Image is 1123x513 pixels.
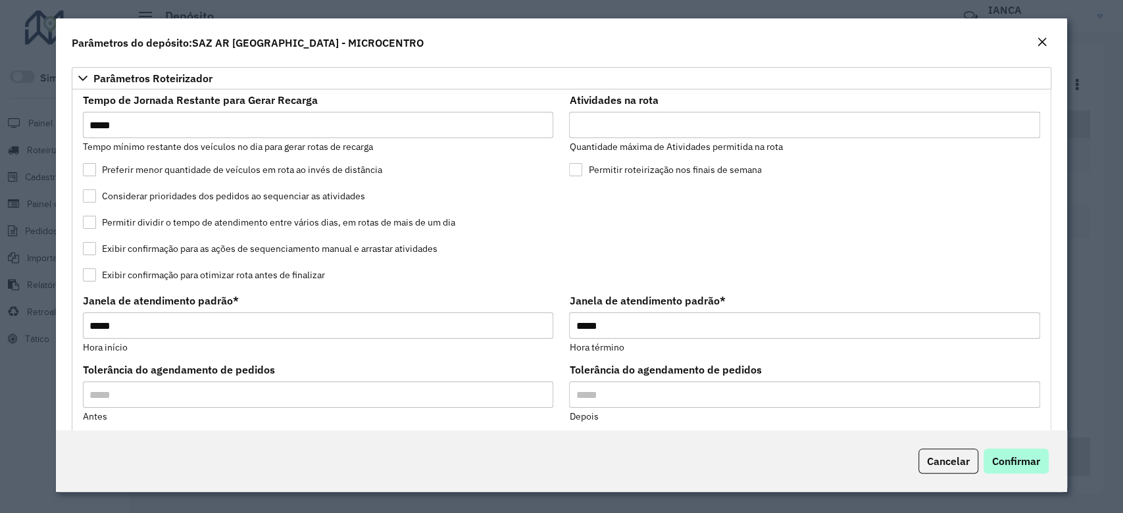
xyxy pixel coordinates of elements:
[569,163,761,177] label: Permitir roteirização nos finais de semana
[83,341,128,353] small: Hora início
[569,141,782,153] small: Quantidade máxima de Atividades permitida na rota
[569,362,761,378] label: Tolerância do agendamento de pedidos
[1037,37,1047,47] em: Fechar
[83,293,239,308] label: Janela de atendimento padrão
[918,449,978,474] button: Cancelar
[83,163,382,177] label: Preferir menor quantidade de veículos em rota ao invés de distância
[83,268,325,282] label: Exibir confirmação para otimizar rota antes de finalizar
[984,449,1049,474] button: Confirmar
[83,242,437,256] label: Exibir confirmação para as ações de sequenciamento manual e arrastar atividades
[72,35,424,51] h4: Parâmetros do depósito:SAZ AR [GEOGRAPHIC_DATA] - MICROCENTRO
[569,341,624,353] small: Hora término
[569,92,658,108] label: Atividades na rota
[93,73,212,84] span: Parâmetros Roteirizador
[83,362,275,378] label: Tolerância do agendamento de pedidos
[83,92,318,108] label: Tempo de Jornada Restante para Gerar Recarga
[1033,34,1051,51] button: Close
[569,410,598,422] small: Depois
[992,454,1040,468] span: Confirmar
[72,67,1051,89] a: Parâmetros Roteirizador
[83,141,373,153] small: Tempo mínimo restante dos veículos no dia para gerar rotas de recarga
[83,216,455,230] label: Permitir dividir o tempo de atendimento entre vários dias, em rotas de mais de um dia
[83,189,365,203] label: Considerar prioridades dos pedidos ao sequenciar as atividades
[927,454,970,468] span: Cancelar
[83,410,107,422] small: Antes
[569,293,725,308] label: Janela de atendimento padrão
